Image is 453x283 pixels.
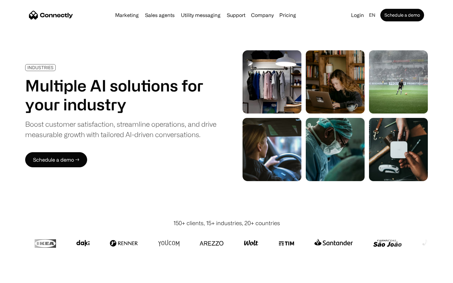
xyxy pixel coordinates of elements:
ul: Language list [13,272,38,281]
div: Company [251,11,274,19]
div: en [366,11,379,19]
div: Boost customer satisfaction, streamline operations, and drive measurable growth with tailored AI-... [25,119,216,140]
div: 150+ clients, 15+ industries, 20+ countries [173,219,280,227]
a: home [29,10,73,20]
div: en [369,11,375,19]
a: Sales agents [143,13,177,18]
div: INDUSTRIES [27,65,53,70]
a: Utility messaging [178,13,223,18]
div: Company [249,11,276,19]
a: Schedule a demo → [25,152,87,167]
aside: Language selected: English [6,271,38,281]
a: Support [224,13,248,18]
a: Pricing [277,13,299,18]
h1: Multiple AI solutions for your industry [25,76,216,114]
a: Schedule a demo [380,9,424,21]
a: Login [349,11,366,19]
a: Marketing [113,13,141,18]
